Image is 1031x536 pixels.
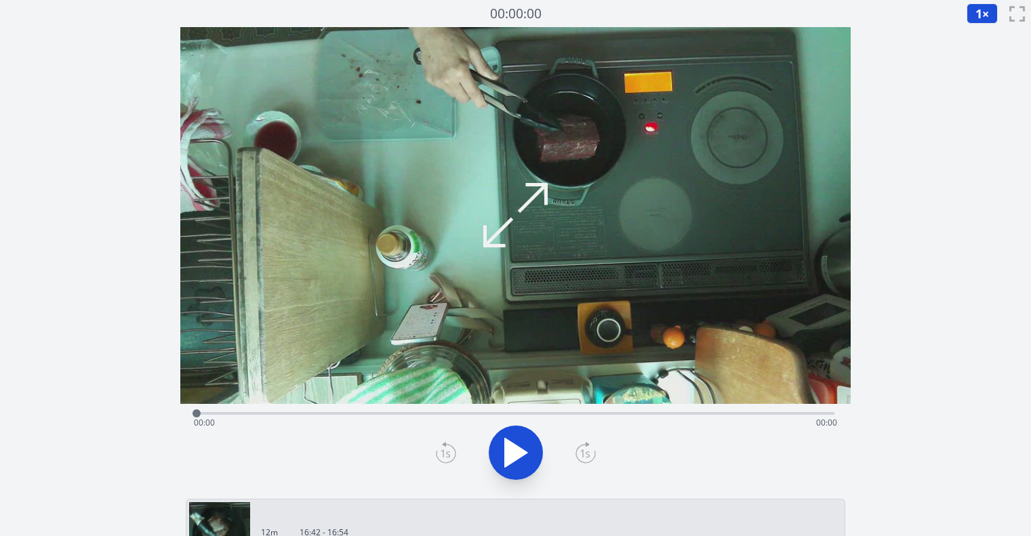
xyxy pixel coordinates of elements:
[975,5,982,22] span: 1
[816,417,837,428] span: 00:00
[490,4,542,24] a: 00:00:00
[967,3,998,24] button: 1×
